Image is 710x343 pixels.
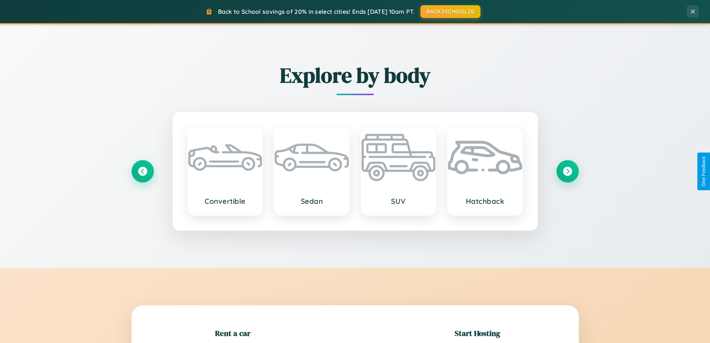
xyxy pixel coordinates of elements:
div: Give Feedback [701,156,706,187]
h3: Hatchback [455,197,515,206]
h2: Start Hosting [455,328,500,339]
h3: Convertible [196,197,255,206]
h2: Explore by body [132,61,579,90]
h3: SUV [369,197,428,206]
button: BACK2SCHOOL20 [420,5,480,18]
h3: Sedan [282,197,341,206]
h2: Rent a car [215,328,250,339]
span: Back to School savings of 20% in select cities! Ends [DATE] 10am PT. [218,8,415,15]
